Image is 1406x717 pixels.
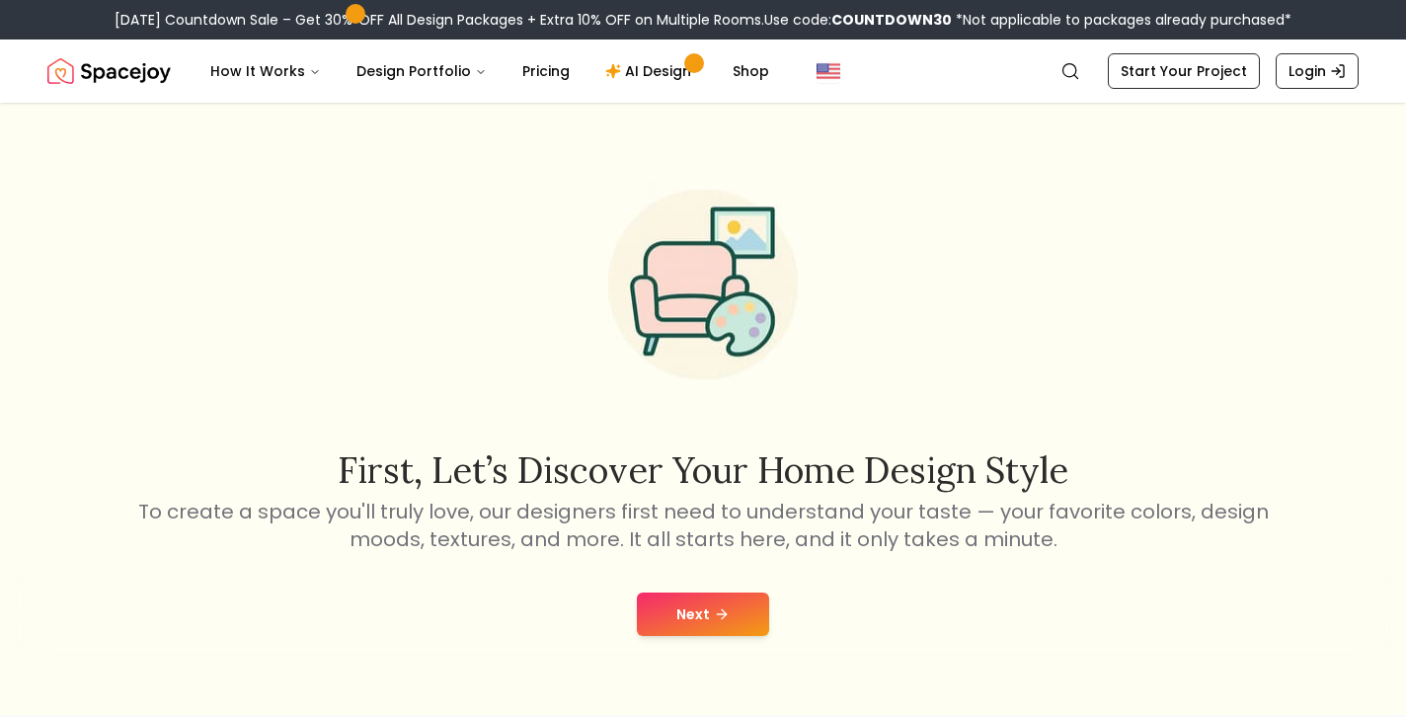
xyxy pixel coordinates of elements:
[717,51,785,91] a: Shop
[1108,53,1260,89] a: Start Your Project
[589,51,713,91] a: AI Design
[47,51,171,91] a: Spacejoy
[195,51,337,91] button: How It Works
[134,450,1272,490] h2: First, let’s discover your home design style
[47,40,1359,103] nav: Global
[764,10,952,30] span: Use code:
[47,51,171,91] img: Spacejoy Logo
[577,158,829,411] img: Start Style Quiz Illustration
[952,10,1291,30] span: *Not applicable to packages already purchased*
[134,498,1272,553] p: To create a space you'll truly love, our designers first need to understand your taste — your fav...
[507,51,586,91] a: Pricing
[341,51,503,91] button: Design Portfolio
[1276,53,1359,89] a: Login
[115,10,1291,30] div: [DATE] Countdown Sale – Get 30% OFF All Design Packages + Extra 10% OFF on Multiple Rooms.
[637,593,769,636] button: Next
[831,10,952,30] b: COUNTDOWN30
[817,59,840,83] img: United States
[195,51,785,91] nav: Main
